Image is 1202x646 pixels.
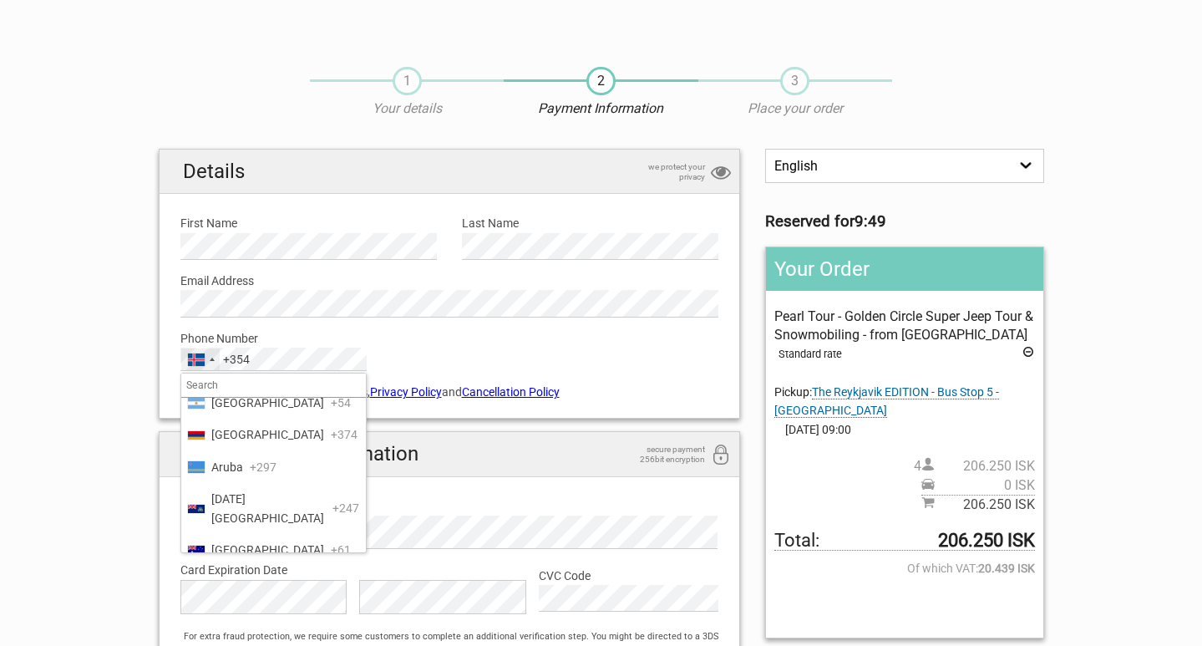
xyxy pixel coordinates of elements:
span: 206.250 ISK [935,496,1035,514]
div: Standard rate [779,345,1034,364]
span: +297 [250,458,276,476]
span: [GEOGRAPHIC_DATA] [211,541,324,559]
ul: List of countries [181,398,366,552]
button: Open LiveChat chat widget [192,26,212,46]
span: +54 [331,394,351,412]
span: 0 ISK [935,476,1035,495]
label: Last Name [462,214,718,232]
span: secure payment 256bit encryption [621,445,705,465]
div: +354 [223,350,250,369]
label: I agree to the , and [180,383,719,401]
span: +374 [331,425,358,444]
span: [GEOGRAPHIC_DATA] [211,394,324,412]
span: 4 person(s) [914,457,1035,476]
label: CVC Code [539,567,718,585]
strong: 206.250 ISK [938,532,1035,550]
span: 206.250 ISK [935,457,1035,476]
span: 3 [780,67,809,95]
span: Aruba [211,458,243,476]
span: Subtotal [921,495,1035,514]
i: privacy protection [711,162,731,185]
span: Of which VAT: [774,559,1034,577]
p: Payment Information [504,99,697,118]
label: Credit Card Number [181,497,718,516]
span: +61 [331,541,351,559]
label: Phone Number [180,329,719,348]
label: Card Expiration Date [180,561,719,579]
span: Pearl Tour - Golden Circle Super Jeep Tour & Snowmobiling - from [GEOGRAPHIC_DATA] [774,308,1033,343]
p: We're away right now. Please check back later! [23,29,189,43]
h2: Your Order [766,247,1042,291]
a: Privacy Policy [370,385,442,399]
button: Selected country [181,348,250,370]
h2: Card Payment Information [160,432,740,476]
span: 1 [393,67,422,95]
span: Pickup: [774,385,999,418]
a: Cancellation Policy [462,385,560,399]
span: Pickup price [921,476,1035,495]
p: Place your order [698,99,892,118]
span: Total to be paid [774,532,1034,551]
label: Email Address [180,272,719,290]
strong: 9:49 [855,212,886,231]
span: Change pickup place [774,385,999,418]
label: First Name [180,214,437,232]
span: we protect your privacy [621,162,705,182]
span: [DATE] 09:00 [774,420,1034,439]
h3: Reserved for [765,212,1043,231]
strong: 20.439 ISK [978,559,1035,577]
span: +247 [332,499,359,517]
h2: Details [160,150,740,194]
span: [GEOGRAPHIC_DATA] [211,425,324,444]
span: [DATE][GEOGRAPHIC_DATA] [211,490,326,527]
i: 256bit encryption [711,445,731,467]
input: Search [181,374,366,397]
p: Your details [310,99,504,118]
span: 2 [586,67,616,95]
